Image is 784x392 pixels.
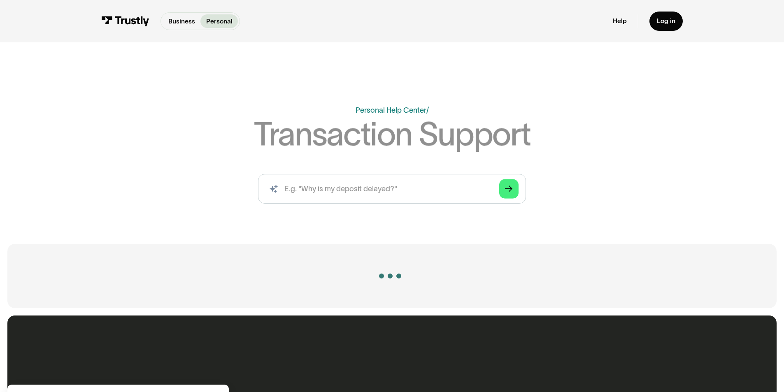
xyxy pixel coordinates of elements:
a: Business [163,14,200,28]
h1: Transaction Support [254,118,530,150]
p: Business [168,16,195,26]
a: Help [613,17,627,25]
p: Personal [206,16,233,26]
form: Search [258,174,526,204]
div: / [426,106,429,114]
div: Log in [657,17,675,25]
a: Personal Help Center [356,106,426,114]
img: Trustly Logo [101,16,149,26]
a: Log in [649,12,683,31]
input: search [258,174,526,204]
a: Personal [200,14,238,28]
